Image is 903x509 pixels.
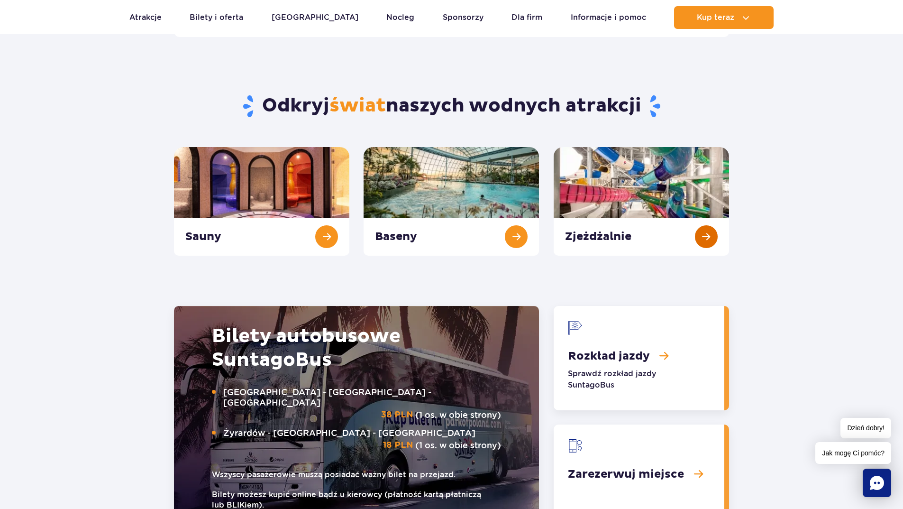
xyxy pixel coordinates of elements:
[223,387,501,408] span: [GEOGRAPHIC_DATA] - [GEOGRAPHIC_DATA] - [GEOGRAPHIC_DATA]
[554,306,724,410] a: Rozkład jazdy
[863,469,891,497] div: Chat
[381,410,413,420] strong: 38 PLN
[190,6,243,29] a: Bilety i oferta
[443,6,483,29] a: Sponsorzy
[840,418,891,438] span: Dzień dobry!
[212,470,501,480] small: Wszyscy pasażerowie muszą posiadać ważny bilet na przejazd.
[571,6,646,29] a: Informacje i pomoc
[223,428,501,438] span: Żyrardów - [GEOGRAPHIC_DATA] - [GEOGRAPHIC_DATA]
[815,442,891,464] span: Jak mogę Ci pomóc?
[364,147,539,256] a: Baseny
[212,324,501,372] h2: Bilety autobusowe Bus
[212,387,501,420] p: (1 os. w obie strony)
[383,440,413,451] strong: 18 PLN
[174,94,729,119] h2: Odkryj naszych wodnych atrakcji
[212,348,295,372] span: Suntago
[386,6,414,29] a: Nocleg
[272,6,358,29] a: [GEOGRAPHIC_DATA]
[554,147,729,256] a: Zjeżdżalnie
[329,94,386,118] span: świat
[697,13,734,22] span: Kup teraz
[174,147,349,256] a: Sauny
[129,6,162,29] a: Atrakcje
[511,6,542,29] a: Dla firm
[212,428,501,451] p: (1 os. w obie strony)
[674,6,774,29] button: Kup teraz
